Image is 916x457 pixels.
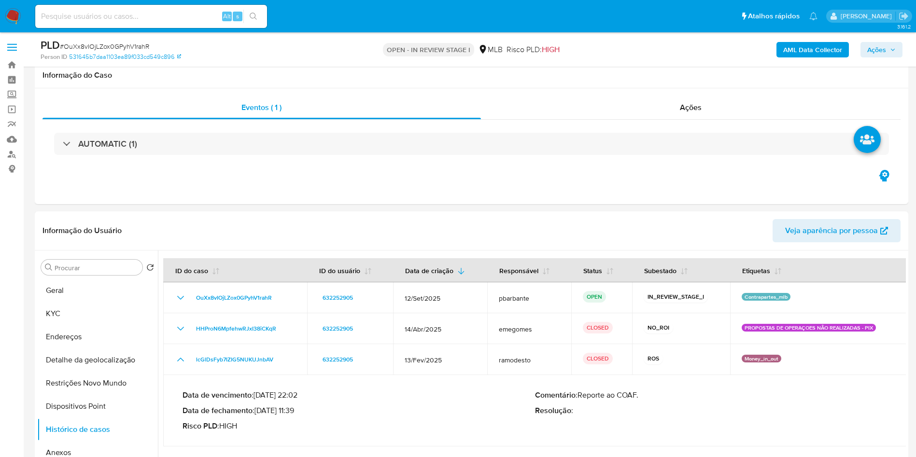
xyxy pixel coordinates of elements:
[507,44,560,55] span: Risco PLD:
[860,42,902,57] button: Ações
[542,44,560,55] span: HIGH
[35,10,267,23] input: Pesquise usuários ou casos...
[41,53,67,61] b: Person ID
[773,219,901,242] button: Veja aparência por pessoa
[680,102,702,113] span: Ações
[841,12,895,21] p: priscilla.barbante@mercadopago.com.br
[383,43,474,56] p: OPEN - IN REVIEW STAGE I
[60,42,149,51] span: # OuXx8vIOjLZox0GPyhV1rahR
[42,70,901,80] h1: Informação do Caso
[45,263,53,271] button: Procurar
[55,263,139,272] input: Procurar
[37,395,158,418] button: Dispositivos Point
[899,11,909,21] a: Sair
[54,133,889,155] div: AUTOMATIC (1)
[867,42,886,57] span: Ações
[37,279,158,302] button: Geral
[809,12,817,20] a: Notificações
[37,418,158,441] button: Histórico de casos
[748,11,800,21] span: Atalhos rápidos
[146,263,154,274] button: Retornar ao pedido padrão
[69,53,181,61] a: 531645b7daa1103ea89f033cd549c896
[37,372,158,395] button: Restrições Novo Mundo
[223,12,231,21] span: Alt
[783,42,842,57] b: AML Data Collector
[37,325,158,348] button: Endereços
[776,42,849,57] button: AML Data Collector
[241,102,282,113] span: Eventos ( 1 )
[37,348,158,372] button: Detalhe da geolocalização
[42,226,122,235] h1: Informação do Usuário
[785,219,878,242] span: Veja aparência por pessoa
[78,138,137,149] h3: AUTOMATIC (1)
[236,12,239,21] span: s
[41,37,60,53] b: PLD
[478,44,503,55] div: MLB
[243,10,263,23] button: search-icon
[37,302,158,325] button: KYC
